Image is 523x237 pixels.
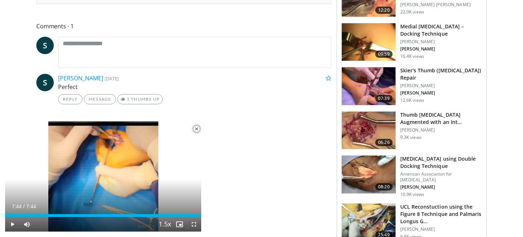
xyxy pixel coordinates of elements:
p: 9.3K views [400,134,422,140]
p: Perfect [58,83,331,91]
h3: UCL Reconstuction using the Figure 8 Technique and Palmaris Longus G… [400,203,482,225]
p: [PERSON_NAME] [400,226,482,232]
p: [PERSON_NAME] [400,39,482,45]
p: [PERSON_NAME] [400,46,482,52]
button: Playback Rate [158,217,172,232]
span: 12:20 [375,7,393,14]
span: 06:26 [375,139,393,146]
p: [PERSON_NAME] [400,184,482,190]
p: 16.4K views [400,53,424,59]
span: 07:39 [375,95,393,102]
a: S [36,74,54,91]
h3: Thumb [MEDICAL_DATA] Augmented with an Int… [400,111,482,126]
a: 09:59 Medial [MEDICAL_DATA] – Docking Technique [PERSON_NAME] [PERSON_NAME] 16.4K views [341,23,482,61]
p: 10.9K views [400,192,424,197]
img: cf79e27c-792e-4c6a-b4db-18d0e20cfc31.150x105_q85_crop-smart_upscale.jpg [342,67,396,105]
p: 22.0K views [400,9,424,15]
p: American Association for [MEDICAL_DATA] [400,171,482,183]
button: Mute [20,217,34,232]
a: Message [84,94,116,104]
small: [DATE] [105,75,119,82]
a: S [36,37,54,54]
span: 1 [127,96,130,102]
a: 1 Thumbs Up [117,94,163,104]
span: Comments 1 [36,21,331,31]
a: 07:39 Skier's Thumb ([MEDICAL_DATA]) Repair [PERSON_NAME] [PERSON_NAME] 12.6K views [341,67,482,105]
img: d6418a04-5708-45d4-b7da-2b62427abba0.150x105_q85_crop-smart_upscale.jpg [342,112,396,149]
img: 325571_0000_1.png.150x105_q85_crop-smart_upscale.jpg [342,23,396,61]
button: Fullscreen [187,217,201,232]
a: 08:20 [MEDICAL_DATA] using Double Docking Technique American Association for [MEDICAL_DATA] [PERS... [341,155,482,197]
span: / [23,204,25,209]
button: Enable picture-in-picture mode [172,217,187,232]
p: [PERSON_NAME] [PERSON_NAME] [400,2,482,8]
h3: [MEDICAL_DATA] using Double Docking Technique [400,155,482,170]
a: 06:26 Thumb [MEDICAL_DATA] Augmented with an Int… [PERSON_NAME] 9.3K views [341,111,482,150]
div: Progress Bar [5,214,201,217]
a: Reply [58,94,82,104]
p: [PERSON_NAME] [400,90,482,96]
span: 09:59 [375,51,393,58]
video-js: Video Player [5,121,201,232]
h3: Skier's Thumb ([MEDICAL_DATA]) Repair [400,67,482,81]
button: Close [189,121,204,137]
p: 12.6K views [400,97,424,103]
h3: Medial [MEDICAL_DATA] – Docking Technique [400,23,482,37]
span: 7:44 [26,204,36,209]
p: [PERSON_NAME] [400,83,482,89]
p: [PERSON_NAME] [400,127,482,133]
span: 7:44 [12,204,21,209]
span: 08:20 [375,183,393,190]
img: Surgical_Reconstruction_Ulnar_Collateral_Ligament___100005038_3.jpg.150x105_q85_crop-smart_upscal... [342,156,396,193]
button: Play [5,217,20,232]
a: [PERSON_NAME] [58,74,103,82]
